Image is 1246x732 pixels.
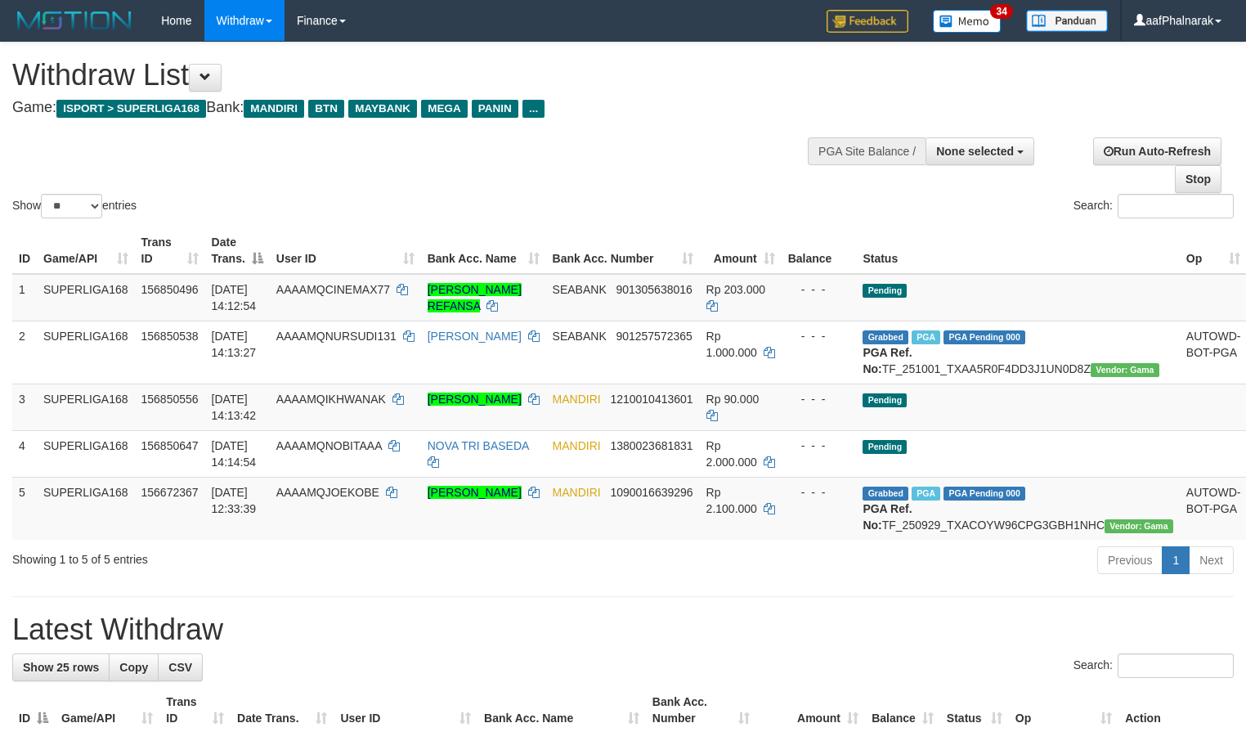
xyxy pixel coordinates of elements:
[308,100,344,118] span: BTN
[1162,546,1190,574] a: 1
[1091,363,1159,377] span: Vendor URL: https://trx31.1velocity.biz
[610,486,692,499] span: Copy 1090016639296 to clipboard
[158,653,203,681] a: CSV
[421,227,546,274] th: Bank Acc. Name: activate to sort column ascending
[616,330,692,343] span: Copy 901257572365 to clipboard
[37,274,135,321] td: SUPERLIGA168
[706,283,765,296] span: Rp 203.000
[212,393,257,422] span: [DATE] 14:13:42
[141,283,199,296] span: 156850496
[276,439,382,452] span: AAAAMQNOBITAAA
[421,100,468,118] span: MEGA
[700,227,782,274] th: Amount: activate to sort column ascending
[1097,546,1163,574] a: Previous
[212,283,257,312] span: [DATE] 14:12:54
[553,393,601,406] span: MANDIRI
[522,100,545,118] span: ...
[56,100,206,118] span: ISPORT > SUPERLIGA168
[12,194,137,218] label: Show entries
[212,330,257,359] span: [DATE] 14:13:27
[616,283,692,296] span: Copy 901305638016 to clipboard
[12,430,37,477] td: 4
[706,393,760,406] span: Rp 90.000
[856,321,1179,384] td: TF_251001_TXAA5R0F4DD3J1UN0D8Z
[12,274,37,321] td: 1
[135,227,205,274] th: Trans ID: activate to sort column ascending
[553,330,607,343] span: SEABANK
[276,330,397,343] span: AAAAMQNURSUDI131
[428,486,522,499] a: [PERSON_NAME]
[12,545,507,568] div: Showing 1 to 5 of 5 entries
[472,100,518,118] span: PANIN
[788,438,850,454] div: - - -
[276,283,390,296] span: AAAAMQCINEMAX77
[788,391,850,407] div: - - -
[1118,194,1234,218] input: Search:
[428,330,522,343] a: [PERSON_NAME]
[1093,137,1221,165] a: Run Auto-Refresh
[863,502,912,532] b: PGA Ref. No:
[37,321,135,384] td: SUPERLIGA168
[788,484,850,501] div: - - -
[788,328,850,344] div: - - -
[863,346,912,375] b: PGA Ref. No:
[12,100,814,116] h4: Game: Bank:
[706,330,757,359] span: Rp 1.000.000
[12,613,1234,646] h1: Latest Withdraw
[23,661,99,674] span: Show 25 rows
[12,59,814,92] h1: Withdraw List
[808,137,926,165] div: PGA Site Balance /
[610,439,692,452] span: Copy 1380023681831 to clipboard
[863,393,907,407] span: Pending
[863,487,908,501] span: Grabbed
[141,439,199,452] span: 156850647
[428,439,529,452] a: NOVA TRI BASEDA
[141,393,199,406] span: 156850556
[12,477,37,540] td: 5
[37,430,135,477] td: SUPERLIGA168
[141,486,199,499] span: 156672367
[782,227,857,274] th: Balance
[12,321,37,384] td: 2
[943,487,1025,501] span: PGA Pending
[943,330,1025,344] span: PGA Pending
[12,8,137,33] img: MOTION_logo.png
[212,486,257,515] span: [DATE] 12:33:39
[788,281,850,298] div: - - -
[1073,194,1234,218] label: Search:
[276,486,379,499] span: AAAAMQJOEKOBE
[553,486,601,499] span: MANDIRI
[1118,653,1234,678] input: Search:
[212,439,257,469] span: [DATE] 14:14:54
[553,439,601,452] span: MANDIRI
[1175,165,1221,193] a: Stop
[37,227,135,274] th: Game/API: activate to sort column ascending
[428,393,522,406] a: [PERSON_NAME]
[990,4,1012,19] span: 34
[863,330,908,344] span: Grabbed
[119,661,148,674] span: Copy
[428,283,522,312] a: [PERSON_NAME] REFANSA
[205,227,270,274] th: Date Trans.: activate to sort column descending
[12,227,37,274] th: ID
[1105,519,1173,533] span: Vendor URL: https://trx31.1velocity.biz
[926,137,1034,165] button: None selected
[856,227,1179,274] th: Status
[37,477,135,540] td: SUPERLIGA168
[610,393,692,406] span: Copy 1210010413601 to clipboard
[12,384,37,430] td: 3
[933,10,1002,33] img: Button%20Memo.svg
[244,100,304,118] span: MANDIRI
[863,284,907,298] span: Pending
[912,330,940,344] span: Marked by aafsengchandara
[37,384,135,430] td: SUPERLIGA168
[546,227,700,274] th: Bank Acc. Number: activate to sort column ascending
[141,330,199,343] span: 156850538
[706,439,757,469] span: Rp 2.000.000
[41,194,102,218] select: Showentries
[863,440,907,454] span: Pending
[553,283,607,296] span: SEABANK
[1073,653,1234,678] label: Search:
[827,10,908,33] img: Feedback.jpg
[12,653,110,681] a: Show 25 rows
